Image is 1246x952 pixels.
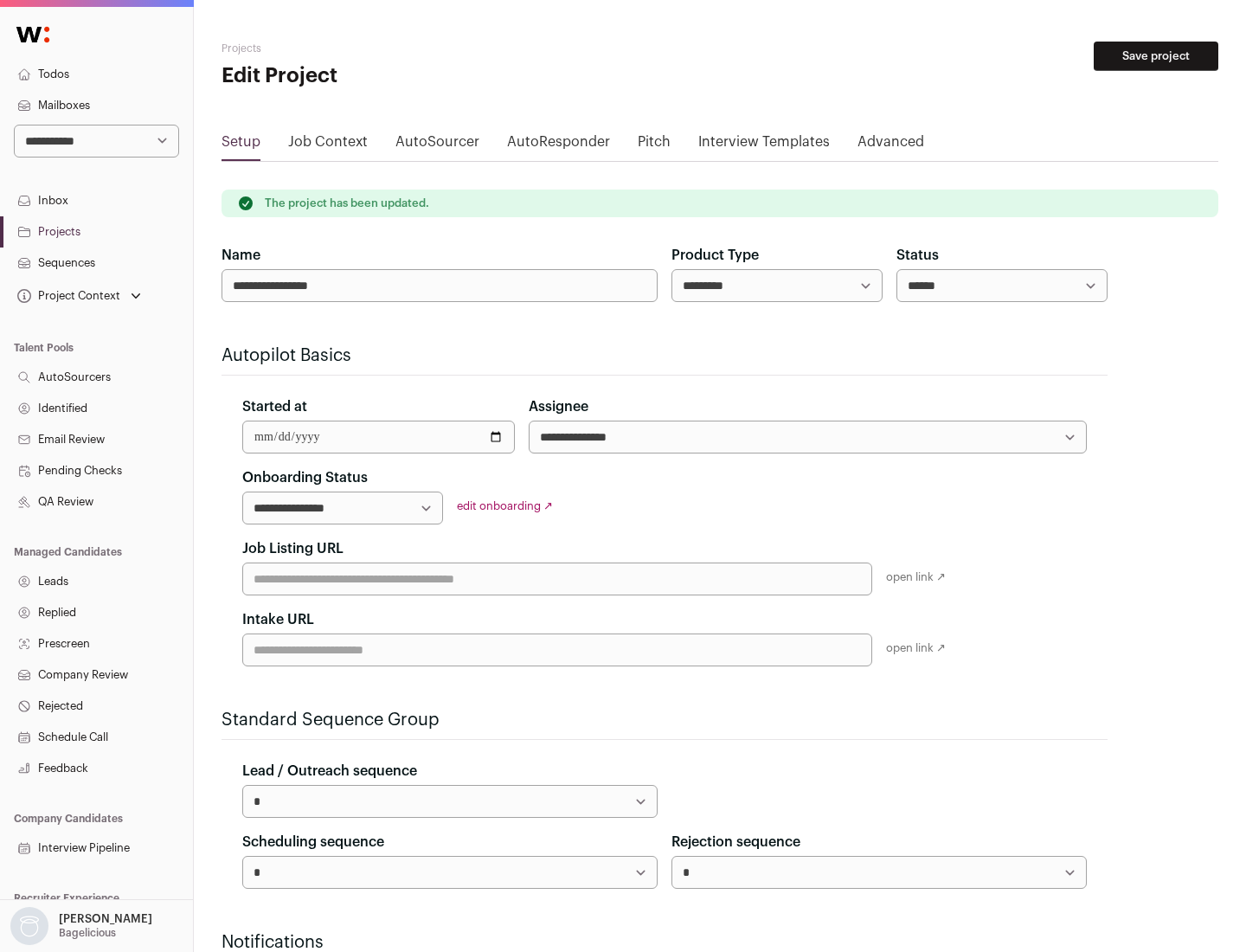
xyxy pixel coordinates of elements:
a: AutoSourcer [395,132,479,159]
div: Project Context [14,289,120,303]
label: Name [222,245,260,266]
label: Rejection sequence [671,832,800,852]
label: Product Type [671,245,759,266]
label: Lead / Outreach sequence [242,761,417,782]
img: nopic.png [10,907,48,945]
button: Open dropdown [14,284,145,308]
h2: Standard Sequence Group [222,708,1108,732]
p: [PERSON_NAME] [59,912,152,926]
label: Onboarding Status [242,467,368,488]
label: Scheduling sequence [242,832,384,852]
img: Wellfound [7,17,59,52]
a: Interview Templates [698,132,830,159]
button: Save project [1094,42,1218,71]
a: Advanced [857,132,924,159]
a: Setup [222,132,260,159]
p: Bagelicious [59,926,116,940]
button: Open dropdown [7,907,156,945]
label: Intake URL [242,609,314,630]
p: The project has been updated. [265,196,429,210]
a: Job Context [288,132,368,159]
a: edit onboarding ↗ [457,500,553,511]
label: Job Listing URL [242,538,344,559]
h2: Projects [222,42,554,55]
a: AutoResponder [507,132,610,159]
label: Status [896,245,939,266]
label: Started at [242,396,307,417]
a: Pitch [638,132,671,159]
h1: Edit Project [222,62,554,90]
label: Assignee [529,396,588,417]
h2: Autopilot Basics [222,344,1108,368]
